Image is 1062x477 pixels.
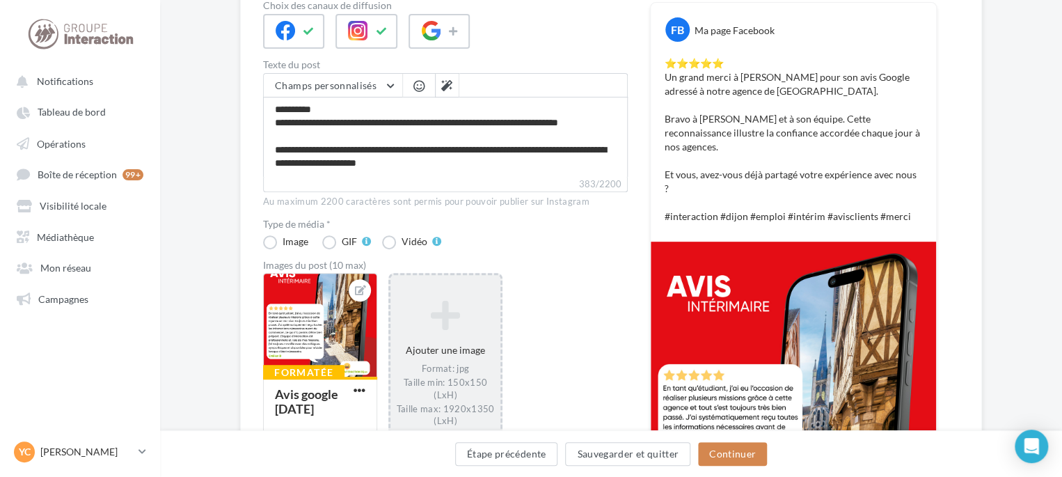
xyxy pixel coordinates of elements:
button: Sauvegarder et quitter [565,442,690,466]
p: [PERSON_NAME] [40,445,133,459]
button: Notifications [8,68,146,93]
div: Vidéo [402,237,427,247]
div: Open Intercom Messenger [1015,430,1048,463]
label: Choix des canaux de diffusion [263,1,628,10]
a: Mon réseau [8,254,152,279]
label: Texte du post [263,60,628,70]
a: Médiathèque [8,224,152,249]
a: Opérations [8,130,152,155]
div: Image [283,237,308,247]
div: Ma page Facebook [695,24,775,38]
div: Images du post (10 max) [263,260,628,270]
label: Type de média * [263,219,628,229]
button: Continuer [698,442,767,466]
span: Champs personnalisés [275,79,377,91]
span: Boîte de réception [38,169,117,180]
div: Au maximum 2200 caractères sont permis pour pouvoir publier sur Instagram [263,196,628,208]
div: 99+ [122,169,143,180]
div: Avis google [DATE] [275,386,338,416]
button: Étape précédente [455,442,558,466]
p: ⭐️⭐️⭐️⭐️⭐️ Un grand merci à [PERSON_NAME] pour son avis Google adressé à notre agence de [GEOGRAP... [665,56,922,224]
button: Champs personnalisés [264,74,402,97]
label: 383/2200 [263,177,628,192]
span: Mon réseau [40,262,91,274]
a: Boîte de réception 99+ [8,161,152,187]
div: GIF [342,237,357,247]
span: Campagnes [38,292,88,304]
a: Tableau de bord [8,99,152,124]
span: Tableau de bord [38,107,106,118]
span: Visibilité locale [40,200,106,212]
span: Notifications [37,75,93,87]
div: Formatée [263,365,344,380]
a: Visibilité locale [8,192,152,217]
a: YC [PERSON_NAME] [11,439,149,465]
span: Médiathèque [37,230,94,242]
span: YC [19,445,31,459]
div: FB [665,17,690,42]
span: Opérations [37,137,86,149]
a: Campagnes [8,286,152,311]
